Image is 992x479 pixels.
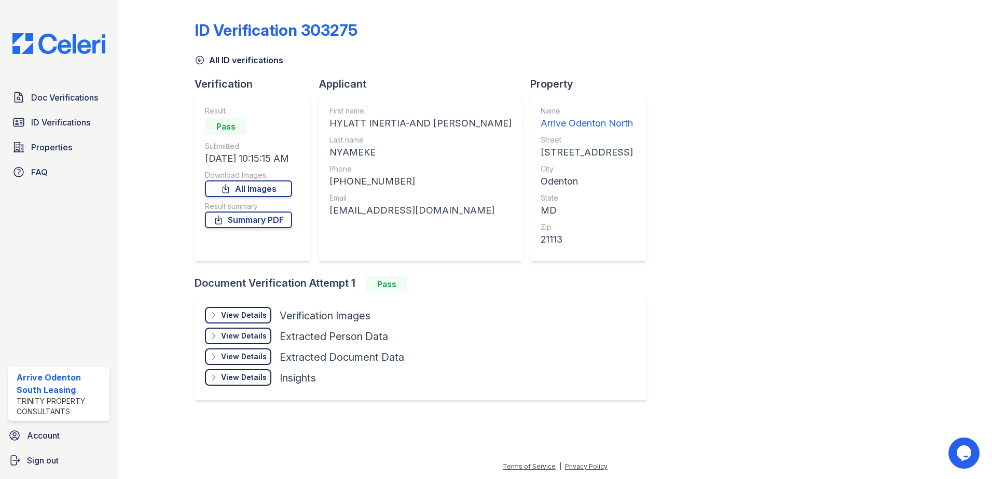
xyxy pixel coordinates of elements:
[205,118,246,135] div: Pass
[319,77,530,91] div: Applicant
[205,201,292,212] div: Result summary
[541,232,633,247] div: 21113
[280,371,316,385] div: Insights
[17,396,105,417] div: Trinity Property Consultants
[195,54,283,66] a: All ID verifications
[221,351,267,362] div: View Details
[205,212,292,228] a: Summary PDF
[530,77,655,91] div: Property
[4,33,114,54] img: CE_Logo_Blue-a8612792a0a2168367f1c8372b55b34899dd931a85d93a1a3d3e32e68fde9ad4.png
[31,91,98,104] span: Doc Verifications
[280,329,388,344] div: Extracted Person Data
[205,151,292,166] div: [DATE] 10:15:15 AM
[195,276,655,292] div: Document Verification Attempt 1
[329,106,512,116] div: First name
[280,308,370,323] div: Verification Images
[4,425,114,446] a: Account
[329,193,512,203] div: Email
[541,164,633,174] div: City
[221,372,267,383] div: View Details
[329,116,512,131] div: HYLATT INERTIA-AND [PERSON_NAME]
[541,106,633,116] div: Name
[366,276,407,292] div: Pass
[17,371,105,396] div: Arrive Odenton South Leasing
[559,462,561,470] div: |
[221,310,267,320] div: View Details
[27,429,60,442] span: Account
[329,203,512,218] div: [EMAIL_ADDRESS][DOMAIN_NAME]
[8,137,109,158] a: Properties
[541,222,633,232] div: Zip
[4,450,114,471] a: Sign out
[280,350,404,364] div: Extracted Document Data
[205,141,292,151] div: Submitted
[31,141,72,153] span: Properties
[329,135,512,145] div: Last name
[195,21,357,39] div: ID Verification 303275
[31,166,48,178] span: FAQ
[541,193,633,203] div: State
[195,77,319,91] div: Verification
[541,116,633,131] div: Arrive Odenton North
[541,135,633,145] div: Street
[31,116,90,129] span: ID Verifications
[329,174,512,189] div: [PHONE_NUMBER]
[205,106,292,116] div: Result
[205,180,292,197] a: All Images
[541,174,633,189] div: Odenton
[329,145,512,160] div: NYAMEKE
[8,87,109,108] a: Doc Verifications
[948,438,982,469] iframe: chat widget
[541,203,633,218] div: MD
[8,112,109,133] a: ID Verifications
[565,462,608,470] a: Privacy Policy
[27,454,59,467] span: Sign out
[8,162,109,182] a: FAQ
[503,462,556,470] a: Terms of Service
[221,331,267,341] div: View Details
[205,170,292,180] div: Download Images
[541,106,633,131] a: Name Arrive Odenton North
[329,164,512,174] div: Phone
[541,145,633,160] div: [STREET_ADDRESS]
